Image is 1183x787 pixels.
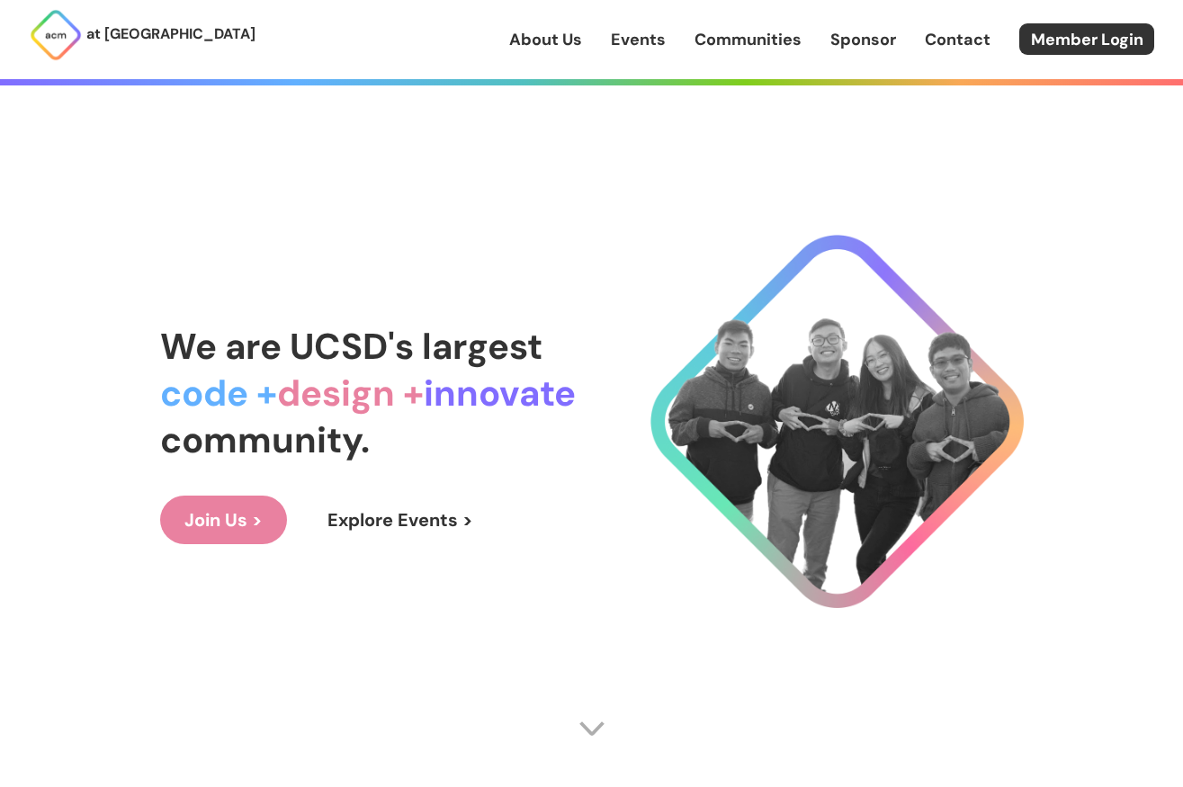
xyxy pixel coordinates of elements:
[86,22,255,46] p: at [GEOGRAPHIC_DATA]
[1019,23,1154,55] a: Member Login
[424,370,576,416] span: innovate
[611,28,666,51] a: Events
[578,715,605,742] img: Scroll Arrow
[160,496,287,544] a: Join Us >
[277,370,424,416] span: design +
[160,370,277,416] span: code +
[160,416,370,463] span: community.
[925,28,990,51] a: Contact
[830,28,896,51] a: Sponsor
[509,28,582,51] a: About Us
[650,235,1024,608] img: Cool Logo
[29,8,255,62] a: at [GEOGRAPHIC_DATA]
[695,28,802,51] a: Communities
[303,496,497,544] a: Explore Events >
[160,323,542,370] span: We are UCSD's largest
[29,8,83,62] img: ACM Logo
